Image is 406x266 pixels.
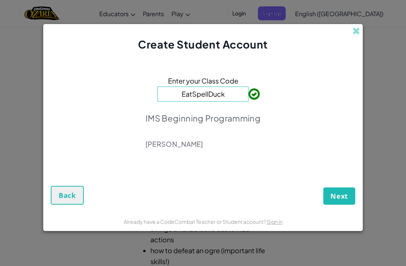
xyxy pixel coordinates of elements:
span: Next [330,192,348,201]
span: Back [59,191,76,200]
span: Enter your Class Code [168,75,238,86]
a: Sign in [267,218,283,225]
span: Create Student Account [138,38,268,51]
span: Already have a CodeCombat Teacher or Student account? [124,218,267,225]
button: Next [323,187,355,205]
button: Back [51,186,84,205]
p: IMS Beginning Programming [145,113,261,123]
p: [PERSON_NAME] [145,140,261,149]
